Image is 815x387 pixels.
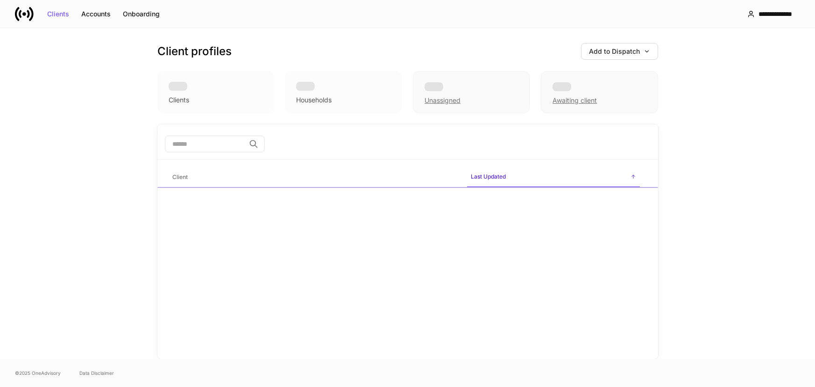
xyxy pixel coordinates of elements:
div: Accounts [81,11,111,17]
div: Add to Dispatch [589,48,650,55]
div: Onboarding [123,11,160,17]
span: Client [169,168,460,187]
a: Data Disclaimer [79,369,114,377]
h6: Client [172,172,188,181]
span: Last Updated [467,167,640,187]
div: Unassigned [413,71,530,113]
span: © 2025 OneAdvisory [15,369,61,377]
div: Awaiting client [541,71,658,113]
div: Awaiting client [553,96,597,105]
div: Households [296,95,332,105]
div: Unassigned [425,96,461,105]
button: Onboarding [117,7,166,21]
button: Add to Dispatch [581,43,658,60]
div: Clients [47,11,69,17]
button: Accounts [75,7,117,21]
div: Clients [169,95,189,105]
button: Clients [41,7,75,21]
h6: Last Updated [471,172,506,181]
h3: Client profiles [157,44,232,59]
